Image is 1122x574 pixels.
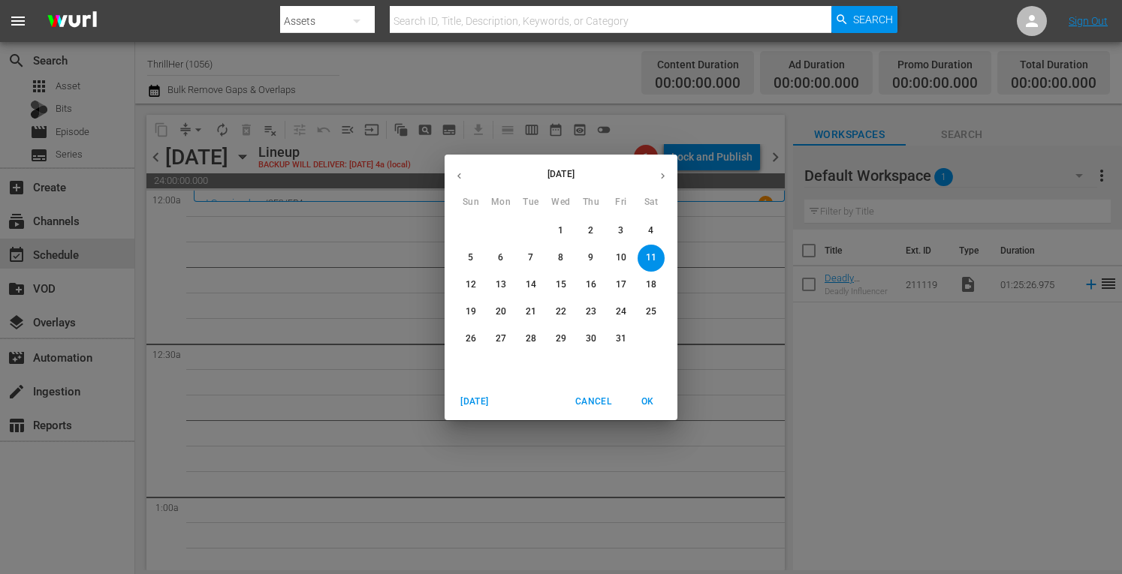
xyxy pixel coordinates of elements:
p: [DATE] [474,167,648,181]
button: OK [623,389,671,414]
a: Sign Out [1069,15,1108,27]
p: 13 [496,278,506,291]
span: OK [629,394,665,410]
button: 1 [547,218,575,245]
button: 26 [457,326,484,353]
p: 10 [616,251,626,264]
p: 11 [646,251,656,264]
p: 26 [466,332,476,345]
p: 30 [586,332,596,345]
span: Thu [578,195,605,210]
button: 16 [578,272,605,299]
button: 4 [638,218,665,245]
p: 19 [466,305,476,318]
p: 27 [496,332,506,345]
button: 27 [487,326,514,353]
p: 31 [616,332,626,345]
span: [DATE] [457,394,493,410]
p: 29 [556,332,566,345]
span: Wed [547,195,575,210]
button: 22 [547,299,575,326]
p: 25 [646,305,656,318]
p: 14 [526,278,536,291]
button: 13 [487,272,514,299]
button: 7 [517,245,544,272]
p: 4 [648,224,653,237]
p: 2 [588,224,593,237]
p: 22 [556,305,566,318]
button: 9 [578,245,605,272]
p: 21 [526,305,536,318]
p: 6 [498,251,503,264]
p: 28 [526,332,536,345]
span: Sat [638,195,665,210]
p: 7 [528,251,533,264]
button: 21 [517,299,544,326]
button: 20 [487,299,514,326]
span: Fri [608,195,635,210]
button: 31 [608,326,635,353]
button: 30 [578,326,605,353]
button: 5 [457,245,484,272]
img: ans4CAIJ8jUAAAAAAAAAAAAAAAAAAAAAAAAgQb4GAAAAAAAAAAAAAAAAAAAAAAAAJMjXAAAAAAAAAAAAAAAAAAAAAAAAgAT5G... [36,4,108,39]
button: 29 [547,326,575,353]
button: 3 [608,218,635,245]
button: 28 [517,326,544,353]
button: 15 [547,272,575,299]
p: 18 [646,278,656,291]
button: 8 [547,245,575,272]
span: Search [853,6,893,33]
span: Cancel [575,394,611,410]
button: 11 [638,245,665,272]
p: 23 [586,305,596,318]
button: Cancel [569,389,617,414]
span: Tue [517,195,544,210]
span: Mon [487,195,514,210]
button: 14 [517,272,544,299]
p: 3 [618,224,623,237]
button: 17 [608,272,635,299]
button: 6 [487,245,514,272]
button: 10 [608,245,635,272]
span: Sun [457,195,484,210]
p: 1 [558,224,563,237]
button: 23 [578,299,605,326]
p: 8 [558,251,563,264]
button: 2 [578,218,605,245]
button: 25 [638,299,665,326]
button: 12 [457,272,484,299]
p: 5 [468,251,473,264]
p: 12 [466,278,476,291]
span: menu [9,12,27,30]
p: 24 [616,305,626,318]
p: 16 [586,278,596,291]
button: 24 [608,299,635,326]
button: 18 [638,272,665,299]
p: 9 [588,251,593,264]
p: 20 [496,305,506,318]
button: [DATE] [451,389,499,414]
button: 19 [457,299,484,326]
p: 15 [556,278,566,291]
p: 17 [616,278,626,291]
